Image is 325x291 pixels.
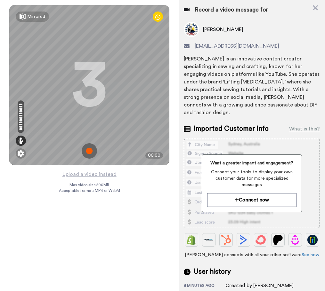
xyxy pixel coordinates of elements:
div: Created by [PERSON_NAME] [225,282,294,289]
span: Want a greater impact and engagement? [207,160,297,166]
div: [PERSON_NAME] is an innovative content creator specializing in sewing and crafting, known for her... [184,55,320,116]
img: Hubspot [221,235,231,245]
span: [EMAIL_ADDRESS][DOMAIN_NAME] [195,42,279,50]
span: User history [194,267,231,277]
span: Max video size: 500 MB [69,182,109,187]
span: Connect your tools to display your own customer data for more specialized messages [207,169,297,188]
div: What is this? [289,125,320,133]
span: [PERSON_NAME] connects with all your other software [184,252,320,258]
span: Imported Customer Info [194,124,269,134]
img: ConvertKit [256,235,266,245]
img: ic_record_start.svg [82,143,97,159]
span: Acceptable format: MP4 or WebM [59,188,120,193]
img: Shopify [186,235,197,245]
img: ActiveCampaign [238,235,248,245]
div: 00:00 [145,152,163,159]
a: See how [302,253,319,257]
button: Upload a video instead [61,170,118,178]
img: Drip [290,235,300,245]
img: GoHighLevel [307,235,318,245]
div: 3 [72,61,107,109]
button: Connect now [207,193,297,207]
img: Ontraport [204,235,214,245]
div: 6 minutes ago [184,283,225,289]
img: Patreon [273,235,283,245]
